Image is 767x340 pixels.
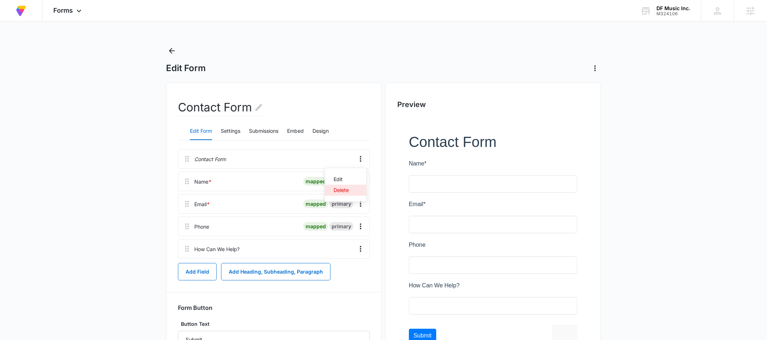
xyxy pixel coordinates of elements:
[303,222,328,231] div: mapped
[334,188,349,193] div: Delete
[312,123,329,140] button: Design
[178,99,263,116] h2: Contact Form
[178,320,370,328] label: Button Text
[287,123,304,140] button: Embed
[334,177,349,182] div: Edit
[14,4,28,17] img: Volusion
[355,243,366,255] button: Overflow Menu
[166,63,206,74] h1: Edit Form
[303,177,328,186] div: mapped
[194,245,240,253] div: How Can We Help?
[249,123,278,140] button: Submissions
[397,99,589,110] h2: Preview
[194,200,210,208] div: Email
[178,263,217,280] button: Add Field
[325,185,366,196] button: Delete
[194,223,209,230] div: Phone
[190,123,212,140] button: Edit Form
[221,263,331,280] button: Add Heading, Subheading, Paragraph
[355,221,366,232] button: Overflow Menu
[329,222,353,231] div: primary
[303,200,328,208] div: mapped
[221,123,240,140] button: Settings
[166,45,178,57] button: Back
[325,174,366,185] button: Edit
[194,155,226,163] p: Contact Form
[194,178,212,185] div: Name
[53,7,73,14] span: Forms
[355,198,366,210] button: Overflow Menu
[589,62,601,74] button: Actions
[254,99,263,116] button: Edit Form Name
[657,5,691,11] div: account name
[657,11,691,16] div: account id
[329,200,353,208] div: primary
[355,153,366,165] button: Overflow Menu
[178,304,212,311] h3: Form Button
[143,192,236,213] iframe: reCAPTCHA
[5,199,23,205] span: Submit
